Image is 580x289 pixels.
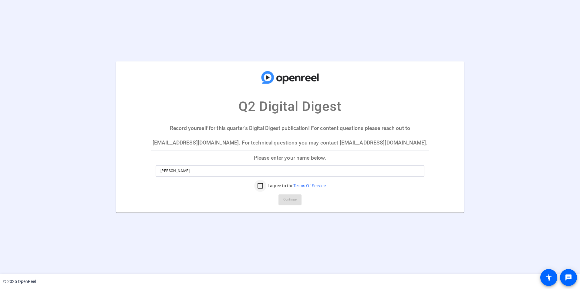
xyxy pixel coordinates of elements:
[293,184,326,188] a: Terms Of Service
[260,67,320,87] img: company-logo
[565,274,572,281] mat-icon: message
[160,168,420,175] input: Enter your name
[151,151,429,165] p: Please enter your name below.
[238,96,341,116] p: Q2 Digital Digest
[3,278,36,285] div: © 2025 OpenReel
[266,183,326,189] label: I agree to the
[545,274,552,281] mat-icon: accessibility
[151,121,429,150] p: Record yourself for this quarter’s Digital Digest publication! For content questions please reach...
